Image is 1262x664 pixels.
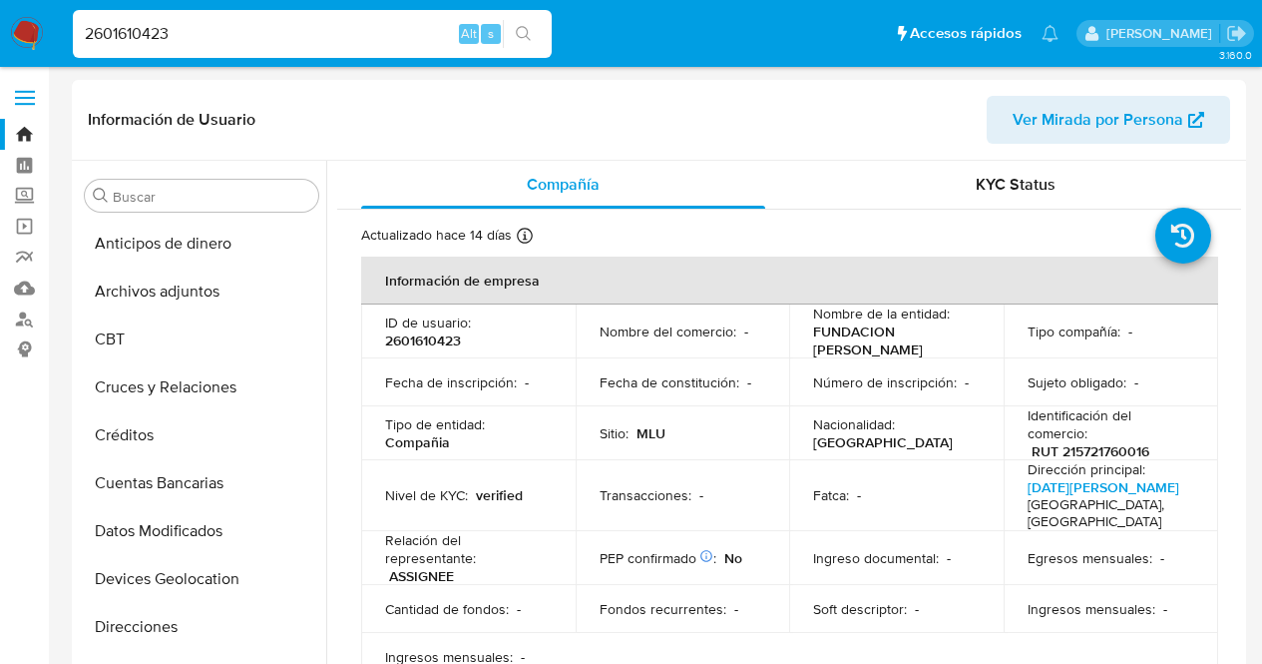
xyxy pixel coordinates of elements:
[461,24,477,43] span: Alt
[385,600,509,618] p: Cantidad de fondos :
[734,600,738,618] p: -
[385,486,468,504] p: Nivel de KYC :
[813,600,907,618] p: Soft descriptor :
[813,433,953,451] p: [GEOGRAPHIC_DATA]
[1128,323,1132,340] p: -
[636,424,665,442] p: MLU
[88,110,255,130] h1: Información de Usuario
[77,555,326,603] button: Devices Geolocation
[476,486,523,504] p: verified
[361,226,512,245] p: Actualizado hace 14 días
[527,173,600,196] span: Compañía
[813,373,957,391] p: Número de inscripción :
[976,173,1055,196] span: KYC Status
[600,323,736,340] p: Nombre del comercio :
[600,600,726,618] p: Fondos recurrentes :
[77,459,326,507] button: Cuentas Bancarias
[915,600,919,618] p: -
[503,20,544,48] button: search-icon
[857,486,861,504] p: -
[600,549,716,567] p: PEP confirmado :
[389,567,454,585] p: ASSIGNEE
[77,507,326,555] button: Datos Modificados
[744,323,748,340] p: -
[813,323,972,358] p: FUNDACION [PERSON_NAME]
[73,21,552,47] input: Buscar usuario o caso...
[600,486,691,504] p: Transacciones :
[1028,373,1126,391] p: Sujeto obligado :
[77,268,326,316] button: Archivos adjuntos
[699,486,703,504] p: -
[385,531,552,567] p: Relación del representante :
[1163,600,1167,618] p: -
[947,549,951,567] p: -
[93,188,109,204] button: Buscar
[1028,477,1179,497] a: [DATE][PERSON_NAME]
[488,24,494,43] span: s
[517,600,521,618] p: -
[1028,600,1155,618] p: Ingresos mensuales :
[747,373,751,391] p: -
[724,549,742,567] p: No
[813,549,939,567] p: Ingreso documental :
[385,415,485,433] p: Tipo de entidad :
[1042,25,1058,42] a: Notificaciones
[1028,549,1152,567] p: Egresos mensuales :
[77,316,326,363] button: CBT
[1032,442,1149,460] p: RUT 215721760016
[77,411,326,459] button: Créditos
[361,257,1218,305] th: Información de empresa
[1134,373,1138,391] p: -
[1028,496,1186,531] h4: [GEOGRAPHIC_DATA], [GEOGRAPHIC_DATA]
[965,373,969,391] p: -
[385,332,461,349] p: 2601610423
[385,314,471,332] p: ID de usuario :
[910,23,1022,44] span: Accesos rápidos
[77,363,326,411] button: Cruces y Relaciones
[1106,24,1219,43] p: agostina.bazzano@mercadolibre.com
[77,603,326,651] button: Direcciones
[1226,23,1247,44] a: Salir
[813,415,895,433] p: Nacionalidad :
[987,96,1230,144] button: Ver Mirada por Persona
[1028,460,1145,478] p: Dirección principal :
[1028,406,1194,442] p: Identificación del comercio :
[385,373,517,391] p: Fecha de inscripción :
[600,424,629,442] p: Sitio :
[113,188,310,206] input: Buscar
[77,220,326,268] button: Anticipos de dinero
[1160,549,1164,567] p: -
[525,373,529,391] p: -
[813,486,849,504] p: Fatca :
[600,373,739,391] p: Fecha de constitución :
[1013,96,1183,144] span: Ver Mirada por Persona
[1028,323,1120,340] p: Tipo compañía :
[385,433,450,451] p: Compañia
[813,305,950,323] p: Nombre de la entidad :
